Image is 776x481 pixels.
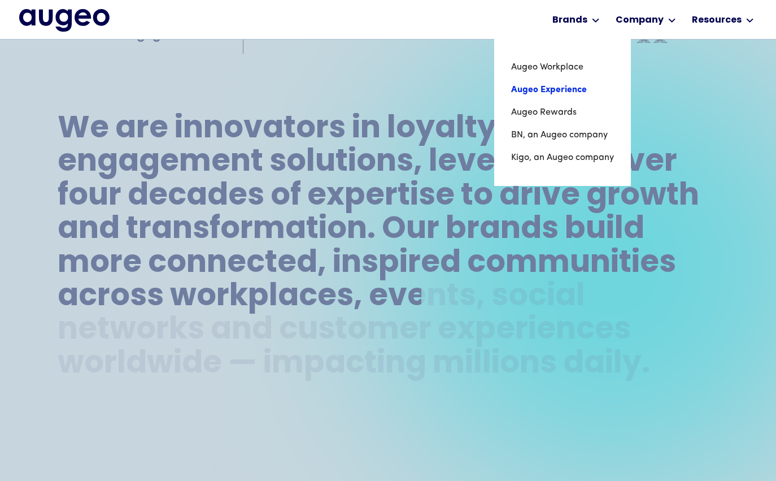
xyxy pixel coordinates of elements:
a: BN, an Augeo company [511,124,614,146]
a: Augeo Workplace [511,56,614,79]
a: Kigo, an Augeo company [511,146,614,169]
div: Brands [552,14,587,27]
div: Resources [692,14,742,27]
nav: Brands [494,39,631,186]
a: home [19,9,110,33]
a: Augeo Experience [511,79,614,101]
div: Company [616,14,664,27]
a: Augeo Rewards [511,101,614,124]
